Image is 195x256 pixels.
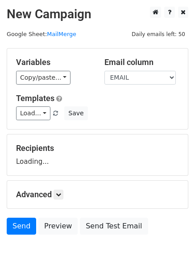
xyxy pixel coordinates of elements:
[16,93,54,103] a: Templates
[7,31,76,37] small: Google Sheet:
[129,31,188,37] a: Daily emails left: 50
[16,71,71,85] a: Copy/paste...
[7,218,36,235] a: Send
[64,106,87,120] button: Save
[16,57,91,67] h5: Variables
[16,106,50,120] a: Load...
[16,143,179,167] div: Loading...
[129,29,188,39] span: Daily emails left: 50
[7,7,188,22] h2: New Campaign
[47,31,76,37] a: MailMerge
[16,143,179,153] h5: Recipients
[38,218,78,235] a: Preview
[104,57,179,67] h5: Email column
[80,218,148,235] a: Send Test Email
[16,190,179,199] h5: Advanced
